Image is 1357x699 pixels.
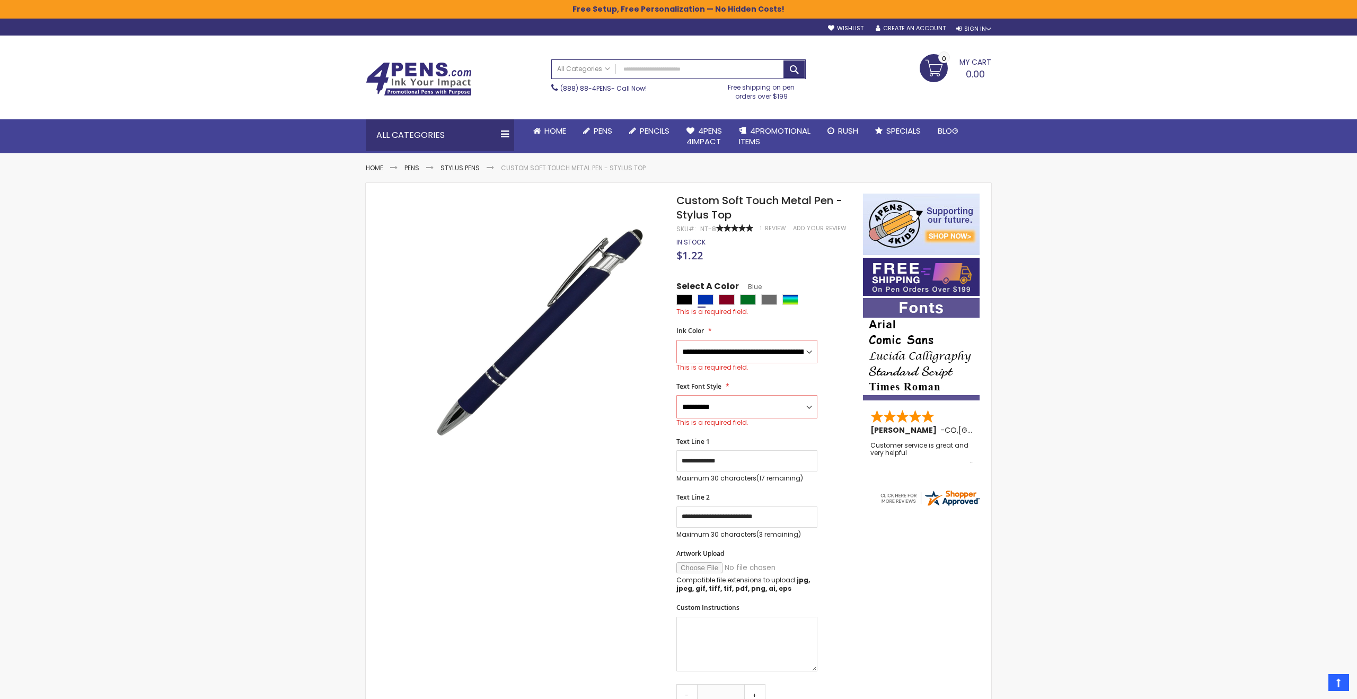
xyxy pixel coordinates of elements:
[557,65,610,73] span: All Categories
[876,24,946,32] a: Create an Account
[863,258,980,296] img: Free shipping on orders over $199
[958,425,1036,435] span: [GEOGRAPHIC_DATA]
[760,224,762,232] span: 1
[761,294,777,305] div: Grey
[867,119,929,143] a: Specials
[544,125,566,136] span: Home
[676,437,710,446] span: Text Line 1
[920,54,991,81] a: 0.00 0
[676,224,696,233] strong: SKU
[676,308,852,316] div: This is a required field.
[404,163,419,172] a: Pens
[366,163,383,172] a: Home
[740,294,756,305] div: Green
[676,238,706,247] span: In stock
[676,576,817,593] p: Compatible file extensions to upload:
[698,294,713,305] div: Blue
[879,501,981,510] a: 4pens.com certificate URL
[676,281,739,295] span: Select A Color
[676,238,706,247] div: Availability
[676,575,810,593] strong: jpg, jpeg, gif, tiff, tif, pdf, png, ai, eps
[942,54,946,64] span: 0
[676,326,704,335] span: Ink Color
[945,425,957,435] span: CO
[575,119,621,143] a: Pens
[739,282,762,291] span: Blue
[366,119,514,151] div: All Categories
[676,493,710,502] span: Text Line 2
[640,125,669,136] span: Pencils
[676,294,692,305] div: Black
[929,119,967,143] a: Blog
[819,119,867,143] a: Rush
[560,84,647,93] span: - Call Now!
[621,119,678,143] a: Pencils
[879,488,981,508] img: 4pens.com widget logo
[525,119,575,143] a: Home
[676,418,817,427] div: This is a required field.
[676,193,842,222] span: Custom Soft Touch Metal Pen - Stylus Top
[700,225,716,233] div: NT-8
[594,125,612,136] span: Pens
[756,474,803,483] span: (17 remaining)
[552,60,615,77] a: All Categories
[676,382,721,391] span: Text Font Style
[756,530,801,539] span: (3 remaining)
[730,119,819,154] a: 4PROMOTIONALITEMS
[678,119,730,154] a: 4Pens4impact
[560,84,611,93] a: (888) 88-4PENS
[870,442,973,465] div: Customer service is great and very helpful
[739,125,810,147] span: 4PROMOTIONAL ITEMS
[828,24,863,32] a: Wishlist
[676,603,739,612] span: Custom Instructions
[676,530,817,539] p: Maximum 30 characters
[760,224,788,232] a: 1 Review
[440,163,480,172] a: Stylus Pens
[886,125,921,136] span: Specials
[676,549,724,558] span: Artwork Upload
[870,425,940,435] span: [PERSON_NAME]
[501,164,646,172] li: Custom Soft Touch Metal Pen - Stylus Top
[717,79,806,100] div: Free shipping on pen orders over $199
[782,294,798,305] div: Assorted
[793,224,847,232] a: Add Your Review
[719,294,735,305] div: Burgundy
[938,125,958,136] span: Blog
[838,125,858,136] span: Rush
[940,425,1036,435] span: - ,
[676,474,817,483] p: Maximum 30 characters
[366,62,472,96] img: 4Pens Custom Pens and Promotional Products
[676,363,817,372] div: This is a required field.
[420,209,662,451] img: regal_rubber_blue_n_3_1_2.jpg
[765,224,786,232] span: Review
[966,67,985,81] span: 0.00
[863,298,980,400] img: font-personalization-examples
[686,125,722,147] span: 4Pens 4impact
[956,25,991,33] div: Sign In
[716,224,753,232] div: 100%
[863,194,980,255] img: 4pens 4 kids
[676,248,703,263] span: $1.22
